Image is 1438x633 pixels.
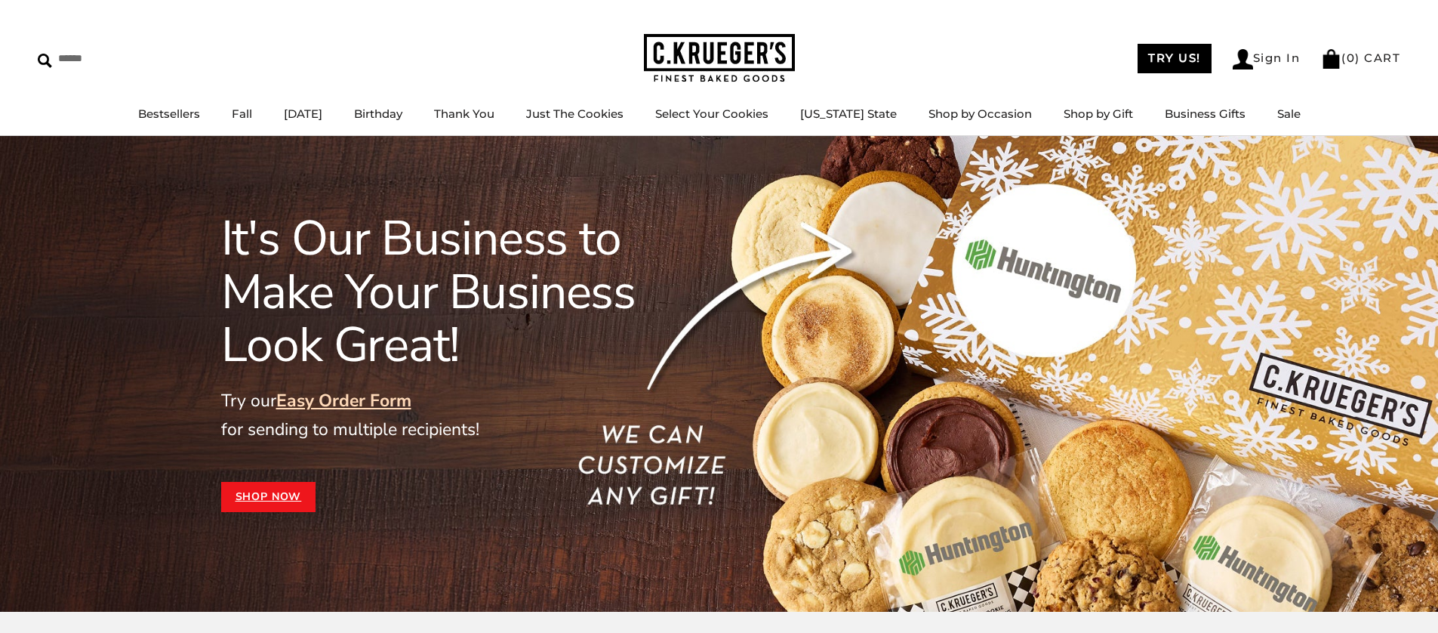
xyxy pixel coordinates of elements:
[38,47,217,70] input: Search
[232,107,252,121] a: Fall
[1165,107,1246,121] a: Business Gifts
[526,107,624,121] a: Just The Cookies
[221,482,316,512] a: Shop Now
[1233,49,1253,69] img: Account
[221,387,701,444] p: Try our for sending to multiple recipients!
[38,54,52,68] img: Search
[928,107,1032,121] a: Shop by Occasion
[434,107,494,121] a: Thank You
[1321,49,1341,69] img: Bag
[284,107,322,121] a: [DATE]
[221,212,701,372] h1: It's Our Business to Make Your Business Look Great!
[138,107,200,121] a: Bestsellers
[1138,44,1212,73] a: TRY US!
[354,107,402,121] a: Birthday
[1347,51,1356,65] span: 0
[1321,51,1400,65] a: (0) CART
[800,107,897,121] a: [US_STATE] State
[1277,107,1301,121] a: Sale
[276,389,411,412] a: Easy Order Form
[1233,49,1301,69] a: Sign In
[1064,107,1133,121] a: Shop by Gift
[644,34,795,83] img: C.KRUEGER'S
[655,107,768,121] a: Select Your Cookies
